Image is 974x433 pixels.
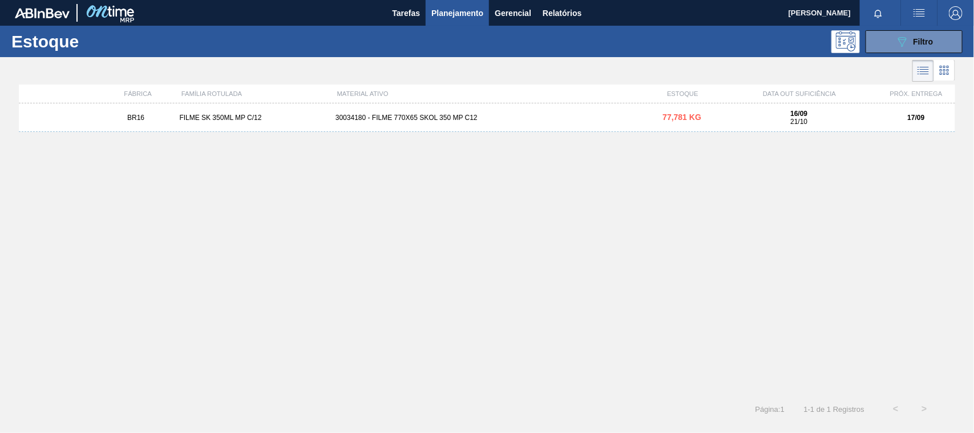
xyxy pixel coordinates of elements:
[722,90,878,97] div: DATA OUT SUFICIÊNCIA
[912,60,934,82] div: Visão em Lista
[910,395,939,423] button: >
[11,35,179,48] h1: Estoque
[831,30,860,53] div: Pogramando: nenhum usuário selecionado
[949,6,963,20] img: Logout
[431,6,483,20] span: Planejamento
[662,113,701,122] span: 77,781 KG
[333,90,644,97] div: MATERIAL ATIVO
[177,90,333,97] div: FAMÍLIA ROTULADA
[914,37,933,46] span: Filtro
[912,6,926,20] img: userActions
[860,5,896,21] button: Notificações
[790,110,807,118] strong: 16/09
[934,60,955,82] div: Visão em Cards
[331,114,643,122] div: 30034180 - FILME 770X65 SKOL 350 MP C12
[15,8,70,18] img: TNhmsLtSVTkK8tSr43FrP2fwEKptu5GPRR3wAAAABJRU5ErkJggg==
[790,118,807,126] span: 21/10
[908,114,925,122] strong: 17/09
[392,6,420,20] span: Tarefas
[495,6,531,20] span: Gerencial
[878,90,955,97] div: PRÓX. ENTREGA
[99,90,176,97] div: FÁBRICA
[175,114,330,122] div: FILME SK 350ML MP C/12
[882,395,910,423] button: <
[866,30,963,53] button: Filtro
[802,405,864,414] span: 1 - 1 de 1 Registros
[755,405,785,414] span: Página : 1
[644,90,721,97] div: ESTOQUE
[127,114,144,122] span: BR16
[543,6,581,20] span: Relatórios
